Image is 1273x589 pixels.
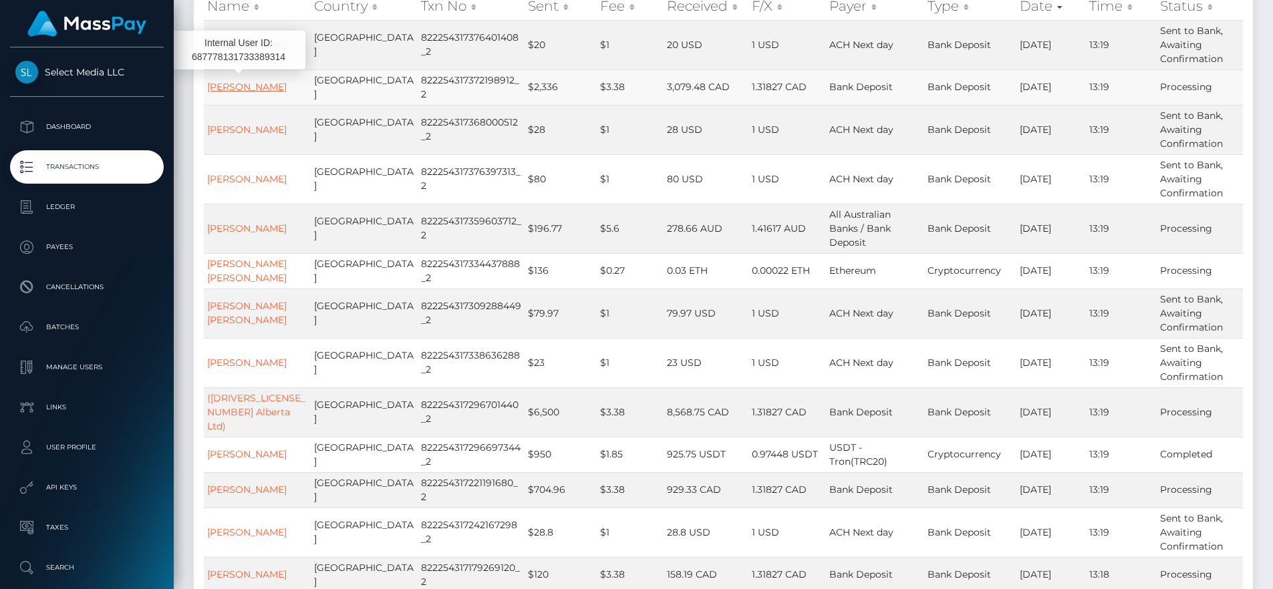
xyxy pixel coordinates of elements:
td: 1 USD [748,154,826,204]
a: Payees [10,230,164,264]
td: 1 USD [748,20,826,69]
td: Processing [1157,253,1243,288]
td: [GEOGRAPHIC_DATA] [311,204,418,253]
td: $20 [525,20,597,69]
p: Ledger [15,197,158,217]
td: Bank Deposit [924,288,1016,338]
td: [DATE] [1016,288,1087,338]
td: 1.31827 CAD [748,387,826,437]
td: 3,079.48 CAD [664,69,749,105]
div: Internal User ID: 687778131733389314 [172,31,305,69]
td: Bank Deposit [924,154,1016,204]
td: [DATE] [1016,154,1087,204]
td: 13:19 [1086,69,1156,105]
td: Processing [1157,472,1243,508]
td: Processing [1157,387,1243,437]
td: 1 USD [748,338,826,387]
td: 13:19 [1086,437,1156,472]
td: Sent to Bank, Awaiting Confirmation [1157,338,1243,387]
td: 1.31827 CAD [748,472,826,508]
td: 79.97 USD [664,288,749,338]
span: All Australian Banks / Bank Deposit [829,208,891,248]
td: $1 [597,20,663,69]
span: ACH Next day [829,357,893,369]
td: $196.77 [525,204,597,253]
td: 822254317296701440_2 [418,387,525,437]
a: [PERSON_NAME] [207,124,287,136]
td: Bank Deposit [924,20,1016,69]
td: [GEOGRAPHIC_DATA] [311,154,418,204]
span: ACH Next day [829,124,893,136]
td: $6,500 [525,387,597,437]
td: [GEOGRAPHIC_DATA] [311,387,418,437]
td: 1 USD [748,288,826,338]
td: 925.75 USDT [664,437,749,472]
td: [DATE] [1016,204,1087,253]
td: Sent to Bank, Awaiting Confirmation [1157,105,1243,154]
td: $80 [525,154,597,204]
td: 13:19 [1086,105,1156,154]
a: [PERSON_NAME] [PERSON_NAME] [207,258,287,284]
td: $704.96 [525,472,597,508]
td: 822254317359603712_2 [418,204,525,253]
p: Cancellations [15,277,158,297]
a: [PERSON_NAME] [207,526,287,538]
td: 1 USD [748,105,826,154]
a: Search [10,551,164,584]
td: [DATE] [1016,20,1087,69]
td: Processing [1157,204,1243,253]
span: Select Media LLC [10,66,164,78]
td: 0.03 ETH [664,253,749,288]
td: Bank Deposit [924,338,1016,387]
td: [GEOGRAPHIC_DATA] [311,105,418,154]
img: MassPay Logo [27,11,146,37]
td: $1 [597,154,663,204]
td: Bank Deposit [924,387,1016,437]
td: 822254317296697344_2 [418,437,525,472]
td: [GEOGRAPHIC_DATA] [311,69,418,105]
td: $2,336 [525,69,597,105]
td: 822254317242167298_2 [418,508,525,557]
td: Sent to Bank, Awaiting Confirmation [1157,288,1243,338]
span: USDT - Tron(TRC20) [829,441,887,467]
td: [GEOGRAPHIC_DATA] [311,20,418,69]
a: Batches [10,311,164,344]
span: Bank Deposit [829,81,893,93]
td: $3.38 [597,387,663,437]
td: 822254317309288449_2 [418,288,525,338]
td: 13:19 [1086,288,1156,338]
td: 28 USD [664,105,749,154]
td: Bank Deposit [924,472,1016,508]
span: Bank Deposit [829,406,893,418]
td: 13:19 [1086,154,1156,204]
td: [GEOGRAPHIC_DATA] [311,437,418,472]
td: [DATE] [1016,69,1087,105]
td: 0.97448 USDT [748,437,826,472]
td: 1.31827 CAD [748,69,826,105]
td: Completed [1157,437,1243,472]
p: Manage Users [15,357,158,377]
td: 13:19 [1086,338,1156,387]
td: 929.33 CAD [664,472,749,508]
a: [PERSON_NAME] [207,568,287,580]
p: Taxes [15,518,158,538]
td: 13:19 [1086,204,1156,253]
td: 1 USD [748,508,826,557]
td: Processing [1157,69,1243,105]
td: $3.38 [597,472,663,508]
a: [PERSON_NAME] [207,357,287,369]
a: User Profile [10,431,164,464]
td: [DATE] [1016,338,1087,387]
span: Bank Deposit [829,483,893,496]
a: [PERSON_NAME] [207,483,287,496]
td: 822254317372198912_2 [418,69,525,105]
p: Transactions [15,157,158,177]
td: 822254317376401408_2 [418,20,525,69]
td: [GEOGRAPHIC_DATA] [311,338,418,387]
p: Links [15,397,158,417]
td: $0.27 [597,253,663,288]
a: Transactions [10,150,164,184]
td: [DATE] [1016,472,1087,508]
td: $136 [525,253,597,288]
td: Bank Deposit [924,69,1016,105]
